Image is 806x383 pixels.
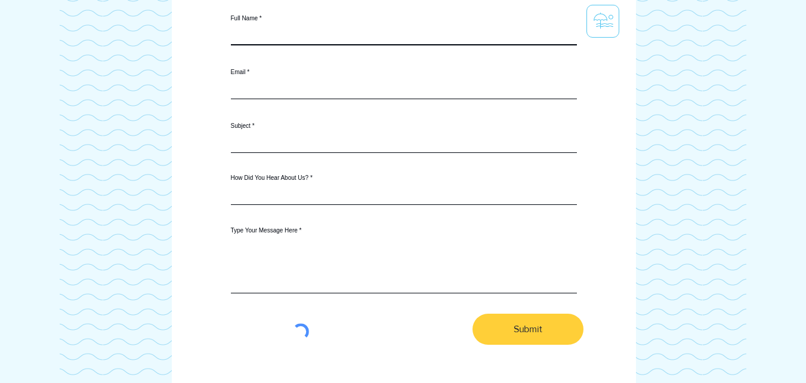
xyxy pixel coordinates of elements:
label: Full Name [231,16,577,22]
label: Type Your Message Here [231,228,577,234]
label: How Did You Hear About Us? [231,175,577,181]
label: Email [231,69,577,75]
button: Submit [473,314,583,345]
span: Submit [514,323,542,336]
label: Subject [231,123,577,129]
